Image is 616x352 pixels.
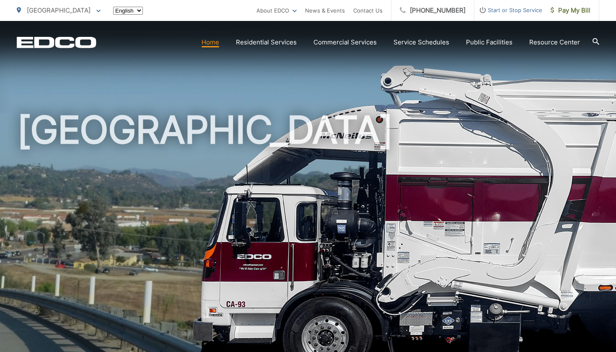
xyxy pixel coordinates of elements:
a: Home [202,37,219,47]
a: Public Facilities [466,37,512,47]
a: Resource Center [529,37,580,47]
a: News & Events [305,5,345,16]
a: EDCD logo. Return to the homepage. [17,36,96,48]
a: Residential Services [236,37,297,47]
a: Contact Us [353,5,383,16]
select: Select a language [113,7,143,15]
span: [GEOGRAPHIC_DATA] [27,6,91,14]
a: About EDCO [256,5,297,16]
span: Pay My Bill [551,5,590,16]
a: Commercial Services [313,37,377,47]
a: Service Schedules [393,37,449,47]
